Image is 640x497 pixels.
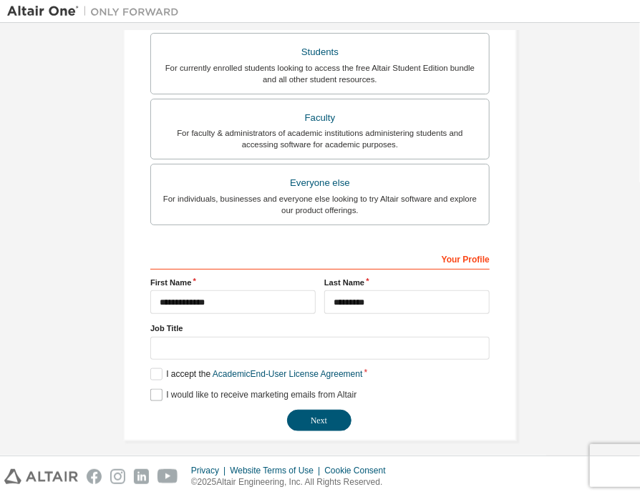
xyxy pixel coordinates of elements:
[157,469,178,484] img: youtube.svg
[4,469,78,484] img: altair_logo.svg
[287,410,351,431] button: Next
[160,108,480,128] div: Faculty
[160,173,480,193] div: Everyone else
[150,323,490,334] label: Job Title
[230,465,324,476] div: Website Terms of Use
[150,277,316,288] label: First Name
[324,277,490,288] label: Last Name
[110,469,125,484] img: instagram.svg
[160,193,480,216] div: For individuals, businesses and everyone else looking to try Altair software and explore our prod...
[191,476,394,488] p: © 2025 Altair Engineering, Inc. All Rights Reserved.
[7,4,186,19] img: Altair One
[213,369,362,379] a: Academic End-User License Agreement
[87,469,102,484] img: facebook.svg
[150,368,362,380] label: I accept the
[160,62,480,85] div: For currently enrolled students looking to access the free Altair Student Edition bundle and all ...
[150,389,357,401] label: I would like to receive marketing emails from Altair
[150,247,490,270] div: Your Profile
[191,465,230,476] div: Privacy
[324,465,394,476] div: Cookie Consent
[134,469,149,484] img: linkedin.svg
[160,127,480,150] div: For faculty & administrators of academic institutions administering students and accessing softwa...
[160,42,480,62] div: Students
